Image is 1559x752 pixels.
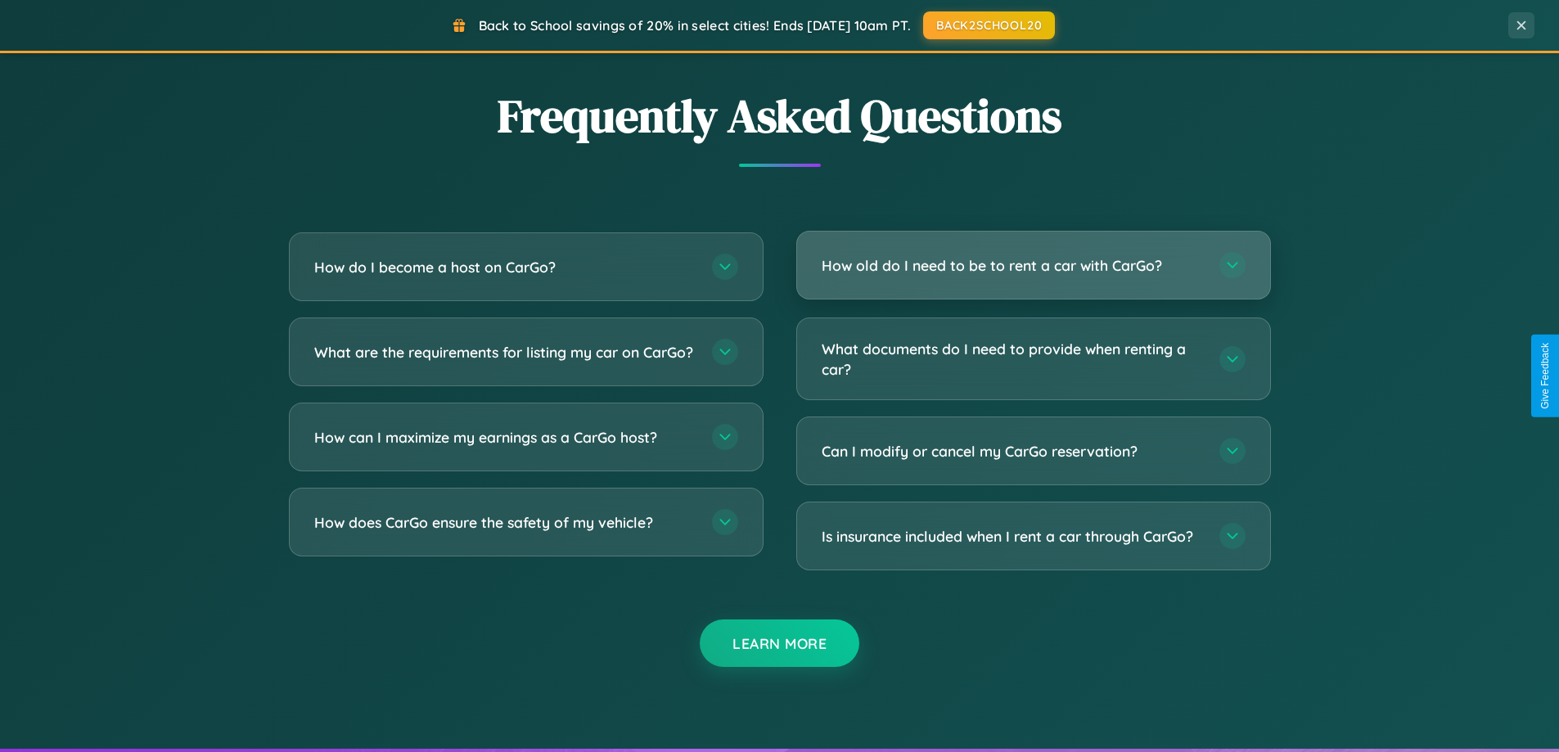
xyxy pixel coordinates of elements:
h3: Can I modify or cancel my CarGo reservation? [822,441,1203,462]
span: Back to School savings of 20% in select cities! Ends [DATE] 10am PT. [479,17,911,34]
h3: How old do I need to be to rent a car with CarGo? [822,255,1203,276]
h3: What are the requirements for listing my car on CarGo? [314,342,696,362]
h3: How do I become a host on CarGo? [314,257,696,277]
button: BACK2SCHOOL20 [923,11,1055,39]
h3: What documents do I need to provide when renting a car? [822,339,1203,379]
h2: Frequently Asked Questions [289,84,1271,147]
h3: Is insurance included when I rent a car through CarGo? [822,526,1203,547]
button: Learn More [700,619,859,667]
div: Give Feedback [1539,343,1551,409]
h3: How can I maximize my earnings as a CarGo host? [314,427,696,448]
h3: How does CarGo ensure the safety of my vehicle? [314,512,696,533]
